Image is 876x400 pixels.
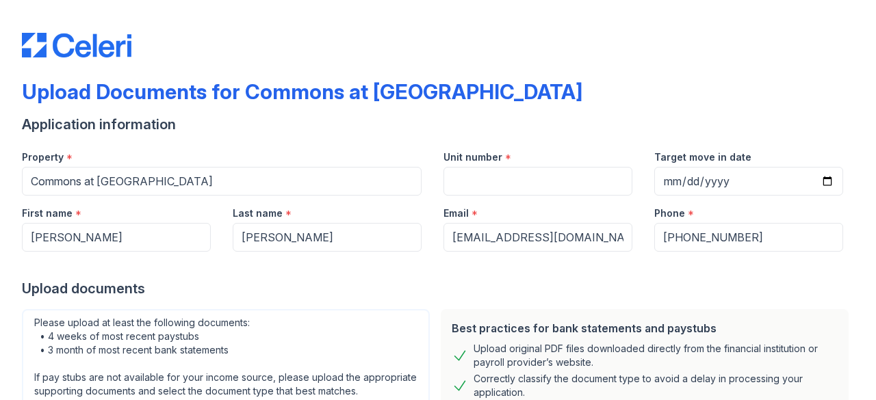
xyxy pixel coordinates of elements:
[452,320,838,336] div: Best practices for bank statements and paystubs
[474,372,838,399] div: Correctly classify the document type to avoid a delay in processing your application.
[22,206,73,220] label: First name
[22,79,582,104] div: Upload Documents for Commons at [GEOGRAPHIC_DATA]
[654,206,685,220] label: Phone
[22,150,64,164] label: Property
[654,150,751,164] label: Target move in date
[22,33,131,57] img: CE_Logo_Blue-a8612792a0a2168367f1c8372b55b34899dd931a85d93a1a3d3e32e68fde9ad4.png
[443,150,502,164] label: Unit number
[233,206,283,220] label: Last name
[22,115,854,134] div: Application information
[22,279,854,298] div: Upload documents
[443,206,469,220] label: Email
[474,342,838,369] div: Upload original PDF files downloaded directly from the financial institution or payroll provider’...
